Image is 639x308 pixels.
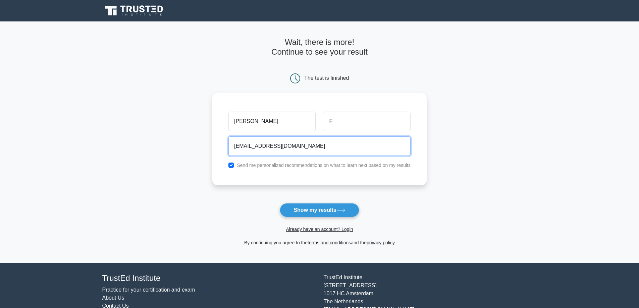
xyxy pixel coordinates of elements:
a: terms and conditions [308,240,351,245]
label: Send me personalized recommendations on what to learn next based on my results [237,163,411,168]
input: Email [228,136,411,156]
div: The test is finished [304,75,349,81]
a: Already have an account? Login [286,227,353,232]
a: About Us [102,295,124,301]
h4: Wait, there is more! Continue to see your result [212,38,427,57]
a: privacy policy [367,240,395,245]
a: Practice for your certification and exam [102,287,195,293]
input: First name [228,112,315,131]
div: By continuing you agree to the and the [208,239,431,247]
h4: TrustEd Institute [102,273,316,283]
input: Last name [324,112,411,131]
button: Show my results [280,203,359,217]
